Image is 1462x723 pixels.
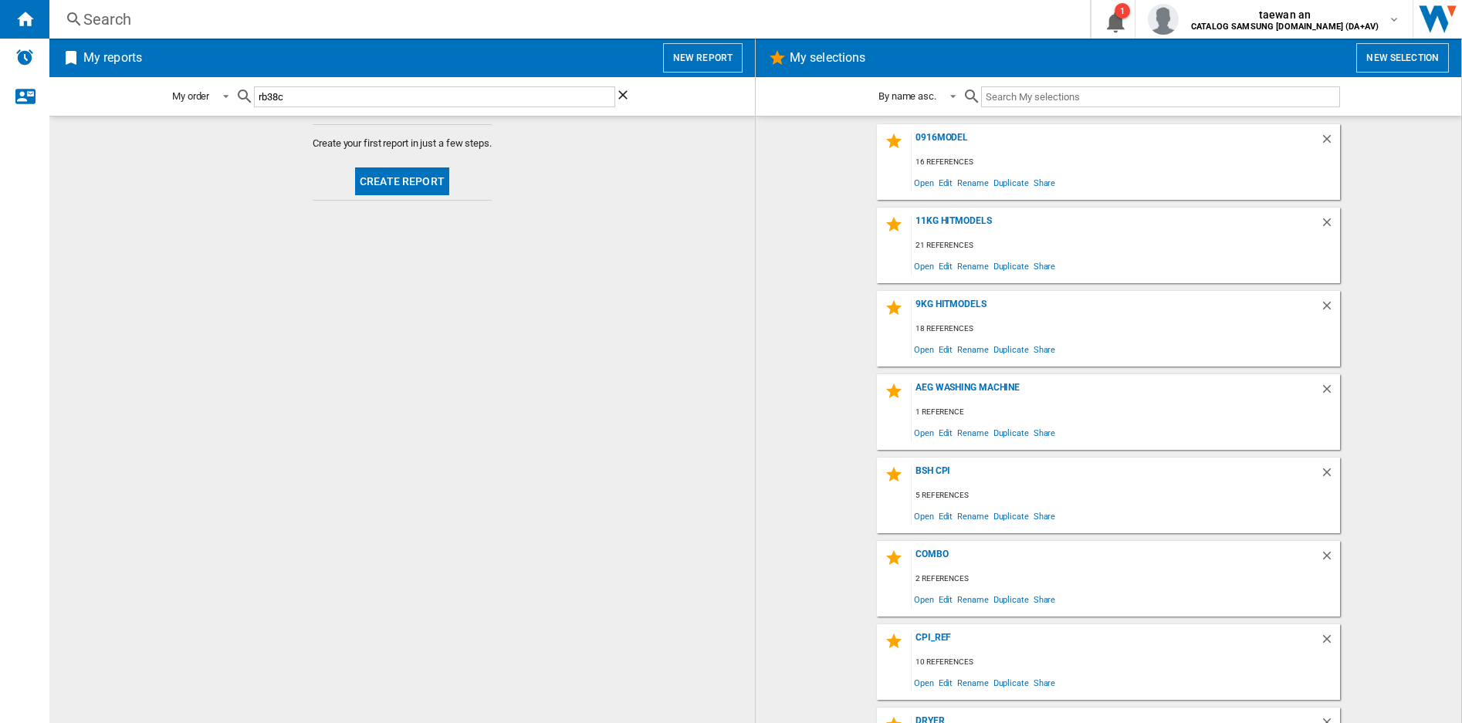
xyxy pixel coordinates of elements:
[15,48,34,66] img: alerts-logo.svg
[936,255,956,276] span: Edit
[912,672,936,693] span: Open
[1115,3,1130,19] div: 1
[1320,382,1340,403] div: Delete
[955,255,990,276] span: Rename
[1356,43,1449,73] button: New selection
[1191,22,1379,32] b: CATALOG SAMSUNG [DOMAIN_NAME] (DA+AV)
[912,255,936,276] span: Open
[912,653,1340,672] div: 10 references
[991,589,1031,610] span: Duplicate
[912,132,1320,153] div: 0916model
[912,172,936,193] span: Open
[1320,215,1340,236] div: Delete
[912,319,1340,339] div: 18 references
[912,632,1320,653] div: CPI_REF
[1031,422,1058,443] span: Share
[663,43,743,73] button: New report
[912,465,1320,486] div: bsh cpi
[936,422,956,443] span: Edit
[991,505,1031,526] span: Duplicate
[1031,672,1058,693] span: Share
[83,8,1050,30] div: Search
[1320,299,1340,319] div: Delete
[955,672,990,693] span: Rename
[912,549,1320,569] div: Combo
[912,153,1340,172] div: 16 references
[936,505,956,526] span: Edit
[1191,7,1379,22] span: taewan an
[955,505,990,526] span: Rename
[912,236,1340,255] div: 21 references
[991,422,1031,443] span: Duplicate
[912,403,1340,422] div: 1 reference
[981,86,1340,107] input: Search My selections
[912,339,936,360] span: Open
[912,382,1320,403] div: AEG Washing Machine
[955,422,990,443] span: Rename
[912,486,1340,505] div: 5 references
[991,672,1031,693] span: Duplicate
[1031,172,1058,193] span: Share
[936,339,956,360] span: Edit
[1031,255,1058,276] span: Share
[936,672,956,693] span: Edit
[991,255,1031,276] span: Duplicate
[912,505,936,526] span: Open
[1031,505,1058,526] span: Share
[936,172,956,193] span: Edit
[912,569,1340,589] div: 2 references
[955,589,990,610] span: Rename
[1148,4,1179,35] img: profile.jpg
[1031,589,1058,610] span: Share
[1320,465,1340,486] div: Delete
[936,589,956,610] span: Edit
[254,86,615,107] input: Search My reports
[615,87,634,106] ng-md-icon: Clear search
[912,215,1320,236] div: 11kg hitmodels
[355,167,449,195] button: Create report
[313,137,492,150] span: Create your first report in just a few steps.
[955,172,990,193] span: Rename
[172,90,209,102] div: My order
[1320,549,1340,569] div: Delete
[912,299,1320,319] div: 9kg hitmodels
[991,339,1031,360] span: Duplicate
[878,90,936,102] div: By name asc.
[912,422,936,443] span: Open
[787,43,868,73] h2: My selections
[912,589,936,610] span: Open
[1320,132,1340,153] div: Delete
[1031,339,1058,360] span: Share
[955,339,990,360] span: Rename
[991,172,1031,193] span: Duplicate
[1320,632,1340,653] div: Delete
[80,43,145,73] h2: My reports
